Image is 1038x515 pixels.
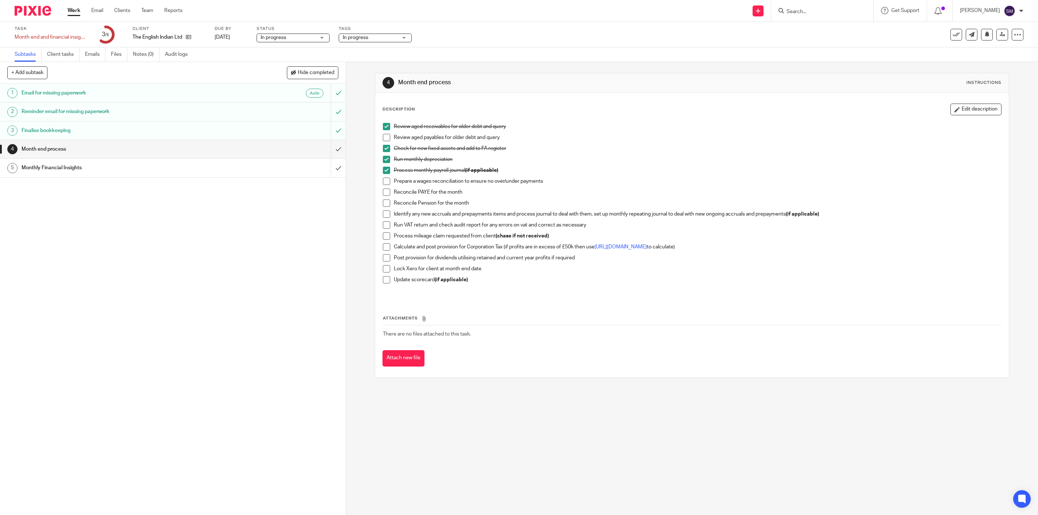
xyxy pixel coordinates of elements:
[298,70,334,76] span: Hide completed
[343,35,368,40] span: In progress
[382,107,415,112] p: Description
[7,88,18,98] div: 1
[15,6,51,16] img: Pixie
[394,123,1001,130] p: Review aged receivables for older debt and query
[7,125,18,136] div: 3
[287,66,338,79] button: Hide completed
[132,26,205,32] label: Client
[261,35,286,40] span: In progress
[394,210,1001,218] p: Identify any new accruals and prepayments items and process journal to deal with them, set up mon...
[105,33,109,37] small: /5
[891,8,919,13] span: Get Support
[786,212,819,217] strong: (if applicable)
[15,47,42,62] a: Subtasks
[111,47,127,62] a: Files
[102,30,109,39] div: 3
[382,77,394,89] div: 4
[595,244,647,249] a: [URL][DOMAIN_NAME]
[496,233,549,239] strong: (chase if not received)
[114,7,130,14] a: Clients
[7,144,18,154] div: 4
[165,47,193,62] a: Audit logs
[786,9,851,15] input: Search
[950,104,1002,115] button: Edit description
[22,162,223,173] h1: Monthly Financial Insights
[394,145,1001,152] p: Check for new fixed assets and add to FA register
[394,221,1001,229] p: Run VAT return and check audit report for any errors on vat and correct as necessary
[85,47,105,62] a: Emails
[133,47,159,62] a: Notes (0)
[465,168,498,173] strong: (if applicable)
[7,163,18,173] div: 5
[394,189,1001,196] p: Reconcile PAYE for the month
[383,332,471,337] span: There are no files attached to this task.
[91,7,103,14] a: Email
[383,316,418,320] span: Attachments
[22,88,223,98] h1: Email for missing paperwork
[394,200,1001,207] p: Reconcile Pension for the month
[22,144,223,155] h1: Month end process
[382,350,424,367] button: Attach new file
[15,34,88,41] div: Month end and financial insights
[22,106,223,117] h1: Reminder email for missing paperwork
[132,34,182,41] p: The English Indian Ltd
[47,47,80,62] a: Client tasks
[141,7,153,14] a: Team
[15,26,88,32] label: Task
[394,134,1001,141] p: Review aged payables for older debt and query
[398,79,708,86] h1: Month end process
[22,125,223,136] h1: Finalise bookkeeping
[306,89,323,98] div: Auto
[68,7,80,14] a: Work
[394,156,1001,163] p: Run monthly depreciation
[7,66,47,79] button: + Add subtask
[215,35,230,40] span: [DATE]
[394,167,1001,174] p: Process monthly payroll journal
[1004,5,1015,17] img: svg%3E
[435,277,468,282] strong: (if applicable)
[394,254,1001,262] p: Post provision for dividends utilising retained and current year profits if required
[164,7,182,14] a: Reports
[339,26,412,32] label: Tags
[257,26,330,32] label: Status
[215,26,247,32] label: Due by
[966,80,1002,86] div: Instructions
[960,7,1000,14] p: [PERSON_NAME]
[394,178,1001,185] p: Prepare a wages reconciliation to ensure no over/under payments
[394,276,1001,283] p: Update scorecard
[394,232,1001,240] p: Process mileage claim requested from client
[7,107,18,117] div: 2
[394,265,1001,272] p: Lock Xero for client at month end date
[394,243,1001,251] p: Calculate and post provision for Corporation Tax (if profits are in excess of £50k then use to ca...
